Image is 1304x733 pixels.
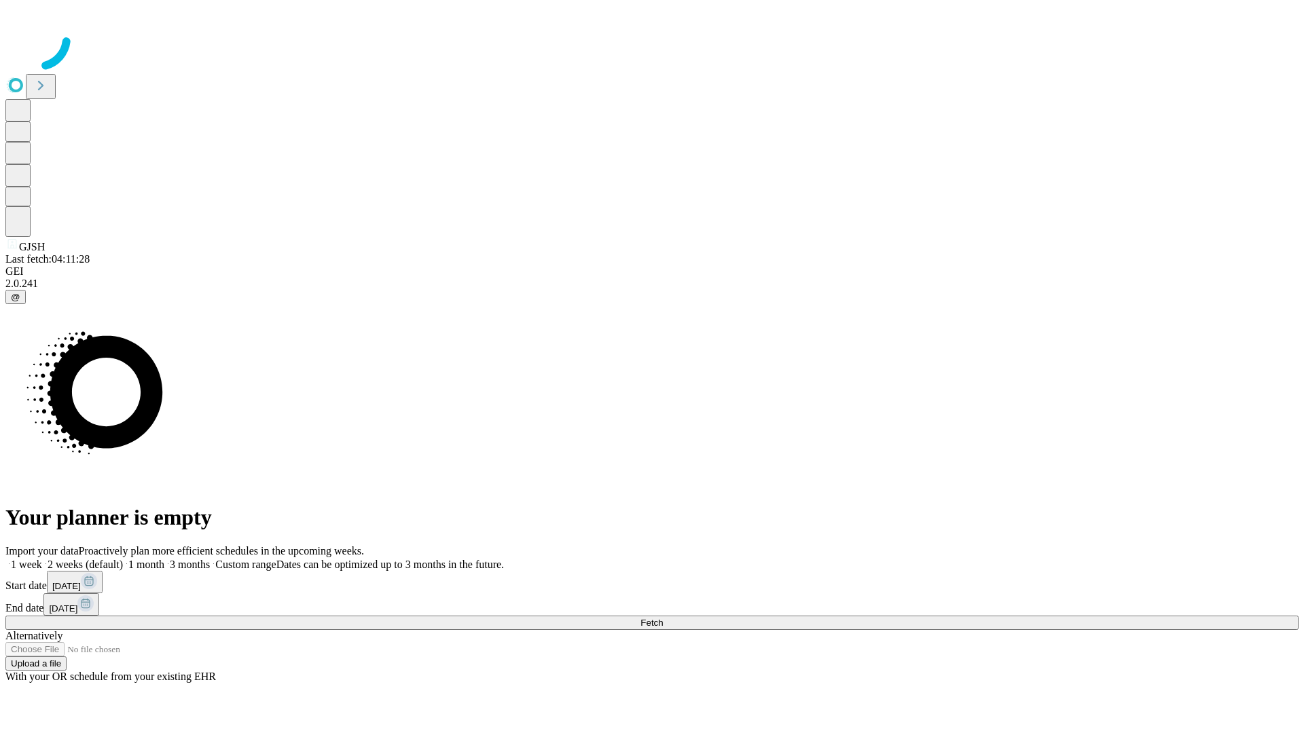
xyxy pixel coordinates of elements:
[5,671,216,682] span: With your OR schedule from your existing EHR
[5,290,26,304] button: @
[5,265,1299,278] div: GEI
[19,241,45,252] span: GJSH
[5,505,1299,530] h1: Your planner is empty
[5,616,1299,630] button: Fetch
[48,559,123,570] span: 2 weeks (default)
[5,630,62,641] span: Alternatively
[5,656,67,671] button: Upload a file
[47,571,103,593] button: [DATE]
[11,292,20,302] span: @
[5,278,1299,290] div: 2.0.241
[640,618,663,628] span: Fetch
[52,581,81,591] span: [DATE]
[170,559,210,570] span: 3 months
[5,253,90,265] span: Last fetch: 04:11:28
[43,593,99,616] button: [DATE]
[49,603,77,614] span: [DATE]
[5,571,1299,593] div: Start date
[5,593,1299,616] div: End date
[276,559,504,570] span: Dates can be optimized up to 3 months in the future.
[5,545,79,557] span: Import your data
[11,559,42,570] span: 1 week
[79,545,364,557] span: Proactively plan more efficient schedules in the upcoming weeks.
[215,559,276,570] span: Custom range
[128,559,164,570] span: 1 month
